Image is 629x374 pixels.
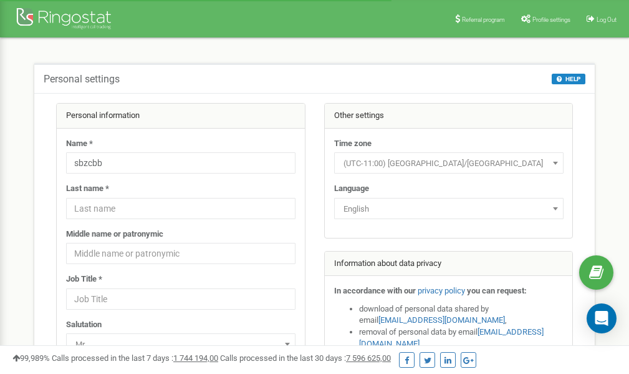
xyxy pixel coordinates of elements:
label: Salutation [66,319,102,331]
li: download of personal data shared by email , [359,303,564,327]
span: Mr. [70,336,291,353]
a: [EMAIL_ADDRESS][DOMAIN_NAME] [378,315,505,325]
button: HELP [552,74,585,84]
span: (UTC-11:00) Pacific/Midway [334,152,564,174]
span: Referral program [462,16,505,23]
u: 1 744 194,00 [173,353,218,363]
label: Name * [66,138,93,150]
label: Language [334,183,369,195]
label: Middle name or patronymic [66,229,163,240]
span: (UTC-11:00) Pacific/Midway [339,155,559,172]
input: Last name [66,198,295,219]
u: 7 596 625,00 [346,353,391,363]
span: Calls processed in the last 7 days : [52,353,218,363]
span: English [339,200,559,218]
span: Calls processed in the last 30 days : [220,353,391,363]
div: Information about data privacy [325,252,573,277]
label: Job Title * [66,273,102,285]
label: Time zone [334,138,372,150]
span: Mr. [66,333,295,355]
div: Personal information [57,104,305,129]
li: removal of personal data by email , [359,327,564,350]
strong: In accordance with our [334,286,416,295]
div: Open Intercom Messenger [587,303,617,333]
strong: you can request: [467,286,527,295]
input: Job Title [66,288,295,310]
h5: Personal settings [44,74,120,85]
input: Name [66,152,295,174]
input: Middle name or patronymic [66,243,295,264]
div: Other settings [325,104,573,129]
span: English [334,198,564,219]
span: Log Out [597,16,617,23]
span: 99,989% [12,353,50,363]
span: Profile settings [532,16,570,23]
label: Last name * [66,183,109,195]
a: privacy policy [418,286,465,295]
